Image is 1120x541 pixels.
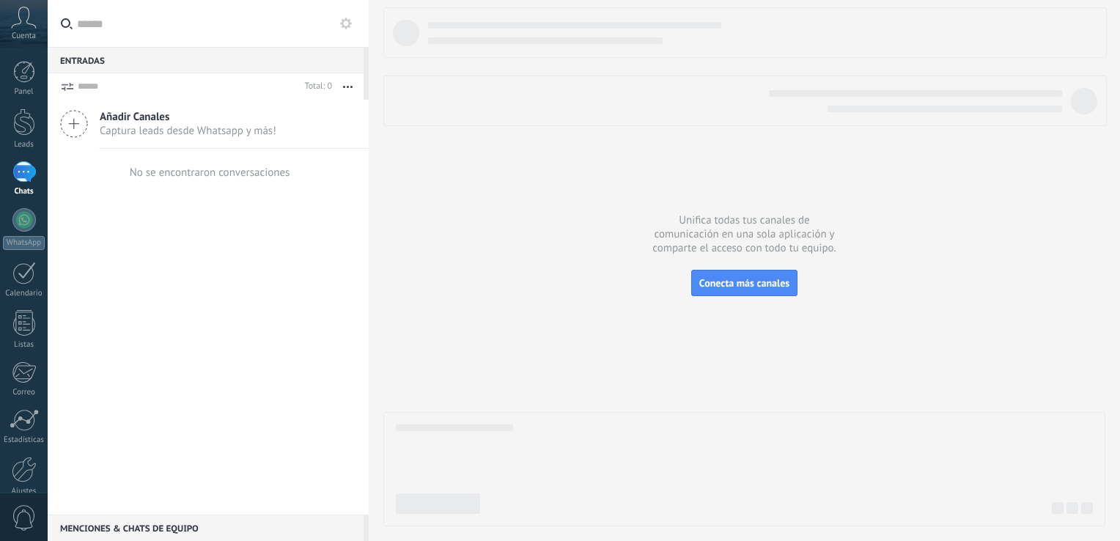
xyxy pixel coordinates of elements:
div: Ajustes [3,487,45,496]
div: Panel [3,87,45,97]
div: Correo [3,388,45,397]
span: Cuenta [12,32,36,41]
span: Conecta más canales [699,276,789,290]
div: Calendario [3,289,45,298]
button: Conecta más canales [691,270,797,296]
span: Añadir Canales [100,110,276,124]
div: Total: 0 [299,79,332,94]
div: Listas [3,340,45,350]
div: Leads [3,140,45,150]
div: Chats [3,187,45,196]
span: Captura leads desde Whatsapp y más! [100,124,276,138]
div: Entradas [48,47,364,73]
div: Estadísticas [3,435,45,445]
div: No se encontraron conversaciones [130,166,290,180]
div: WhatsApp [3,236,45,250]
div: Menciones & Chats de equipo [48,515,364,541]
